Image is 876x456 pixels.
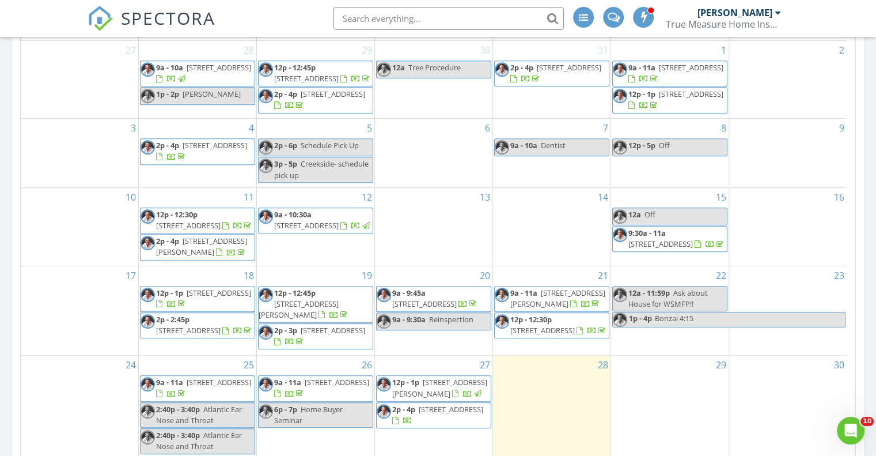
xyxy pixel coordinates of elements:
img: 795f690d762e4a3e994dbc84ea4dede5.jpeg [141,404,155,419]
td: Go to August 21, 2025 [492,266,610,356]
td: Go to August 11, 2025 [139,187,257,266]
span: Atlantic Ear Nose and Throat [156,404,242,425]
img: 795f690d762e4a3e994dbc84ea4dede5.jpeg [613,288,627,302]
a: 2p - 4p [STREET_ADDRESS] [274,89,365,110]
span: 12p - 5p [628,140,655,150]
img: 795f690d762e4a3e994dbc84ea4dede5.jpeg [141,209,155,224]
a: Go to August 6, 2025 [483,119,492,137]
a: 12p - 12:30p [STREET_ADDRESS] [510,314,608,336]
a: Go to August 3, 2025 [128,119,138,137]
a: 2p - 4p [STREET_ADDRESS] [510,62,601,84]
a: 12p - 1p [STREET_ADDRESS] [140,286,255,312]
span: 9a - 11a [628,62,655,73]
img: 795f690d762e4a3e994dbc84ea4dede5.jpeg [613,228,627,242]
span: 12p - 1p [628,89,655,99]
a: Go to August 16, 2025 [832,188,847,206]
img: 795f690d762e4a3e994dbc84ea4dede5.jpeg [141,62,155,77]
span: 12a [628,209,641,220]
img: 795f690d762e4a3e994dbc84ea4dede5.jpeg [613,89,627,103]
td: Go to August 12, 2025 [257,187,375,266]
a: 9:30a - 11a [STREET_ADDRESS] [612,226,727,252]
span: 9a - 10a [156,62,183,73]
a: Go to August 27, 2025 [477,356,492,374]
span: 9a - 11a [274,377,301,387]
span: Dentist [541,140,566,150]
img: 795f690d762e4a3e994dbc84ea4dede5.jpeg [613,312,627,327]
td: Go to August 18, 2025 [139,266,257,356]
a: Go to August 23, 2025 [832,266,847,285]
a: 2p - 4p [STREET_ADDRESS] [494,61,609,86]
span: Home Buyer Seminar [274,404,343,425]
span: 6p - 7p [274,404,297,414]
span: [STREET_ADDRESS] [659,89,723,99]
span: [STREET_ADDRESS][PERSON_NAME] [156,236,247,257]
a: 9a - 10a [STREET_ADDRESS] [156,62,251,84]
a: 12p - 1p [STREET_ADDRESS][PERSON_NAME] [376,375,491,401]
a: 2p - 4p [STREET_ADDRESS] [258,87,373,113]
a: 2p - 4p [STREET_ADDRESS][PERSON_NAME] [140,234,255,260]
span: 9a - 10:30a [274,209,312,220]
span: 9a - 11a [510,288,537,298]
td: Go to August 15, 2025 [610,187,729,266]
img: 795f690d762e4a3e994dbc84ea4dede5.jpeg [259,62,273,77]
td: Go to August 16, 2025 [729,187,847,266]
a: 9a - 9:45a [STREET_ADDRESS] [392,288,479,309]
span: 2p - 4p [510,62,533,73]
a: 9a - 11a [STREET_ADDRESS] [156,377,251,398]
a: 9a - 11a [STREET_ADDRESS] [140,375,255,401]
span: [STREET_ADDRESS] [274,220,339,231]
a: 2p - 4p [STREET_ADDRESS] [392,404,483,425]
span: [STREET_ADDRESS] [156,325,221,336]
img: 795f690d762e4a3e994dbc84ea4dede5.jpeg [141,314,155,329]
td: Go to August 3, 2025 [21,119,139,187]
a: Go to August 19, 2025 [359,266,374,285]
a: 9a - 11a [STREET_ADDRESS] [258,375,373,401]
a: 9a - 11a [STREET_ADDRESS][PERSON_NAME] [494,286,609,312]
span: [STREET_ADDRESS][PERSON_NAME] [510,288,605,309]
span: 9a - 10a [510,140,537,150]
span: [STREET_ADDRESS][PERSON_NAME] [392,377,487,398]
img: 795f690d762e4a3e994dbc84ea4dede5.jpeg [141,89,155,103]
span: Bonzai 4:15 [655,313,693,323]
a: 12p - 12:30p [STREET_ADDRESS] [156,209,253,231]
td: Go to August 9, 2025 [729,119,847,187]
a: Go to July 29, 2025 [359,41,374,59]
img: 795f690d762e4a3e994dbc84ea4dede5.jpeg [377,404,391,419]
a: Go to July 31, 2025 [596,41,610,59]
a: 9a - 11a [STREET_ADDRESS] [612,61,727,86]
span: Reinspection [429,314,473,325]
span: 2p - 6p [274,140,297,150]
a: Go to July 28, 2025 [241,41,256,59]
a: 2p - 4p [STREET_ADDRESS] [156,140,247,161]
a: Go to August 4, 2025 [247,119,256,137]
a: Go to August 20, 2025 [477,266,492,285]
td: Go to August 1, 2025 [610,41,729,119]
a: Go to August 25, 2025 [241,356,256,374]
span: 2p - 3p [274,325,297,336]
span: 2p - 4p [392,404,415,414]
span: 3p - 5p [274,159,297,169]
span: [STREET_ADDRESS] [419,404,483,414]
a: Go to July 30, 2025 [477,41,492,59]
a: 12p - 1p [STREET_ADDRESS][PERSON_NAME] [392,377,487,398]
td: Go to August 10, 2025 [21,187,139,266]
span: 12p - 12:30p [156,209,198,220]
td: Go to August 8, 2025 [610,119,729,187]
span: [STREET_ADDRESS] [183,140,247,150]
span: Off [644,209,655,220]
a: Go to August 18, 2025 [241,266,256,285]
td: Go to August 4, 2025 [139,119,257,187]
span: 9:30a - 11a [628,228,666,238]
img: 795f690d762e4a3e994dbc84ea4dede5.jpeg [613,209,627,224]
span: Schedule Pick Up [301,140,359,150]
a: Go to August 8, 2025 [719,119,729,137]
td: Go to August 20, 2025 [375,266,493,356]
img: 795f690d762e4a3e994dbc84ea4dede5.jpeg [141,236,155,250]
span: [STREET_ADDRESS] [187,377,251,387]
a: 12p - 12:45p [STREET_ADDRESS][PERSON_NAME] [259,288,350,320]
span: [STREET_ADDRESS] [187,62,251,73]
span: 2p - 4p [156,140,179,150]
img: 795f690d762e4a3e994dbc84ea4dede5.jpeg [377,62,391,77]
td: Go to August 5, 2025 [257,119,375,187]
a: 9a - 9:45a [STREET_ADDRESS] [376,286,491,312]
